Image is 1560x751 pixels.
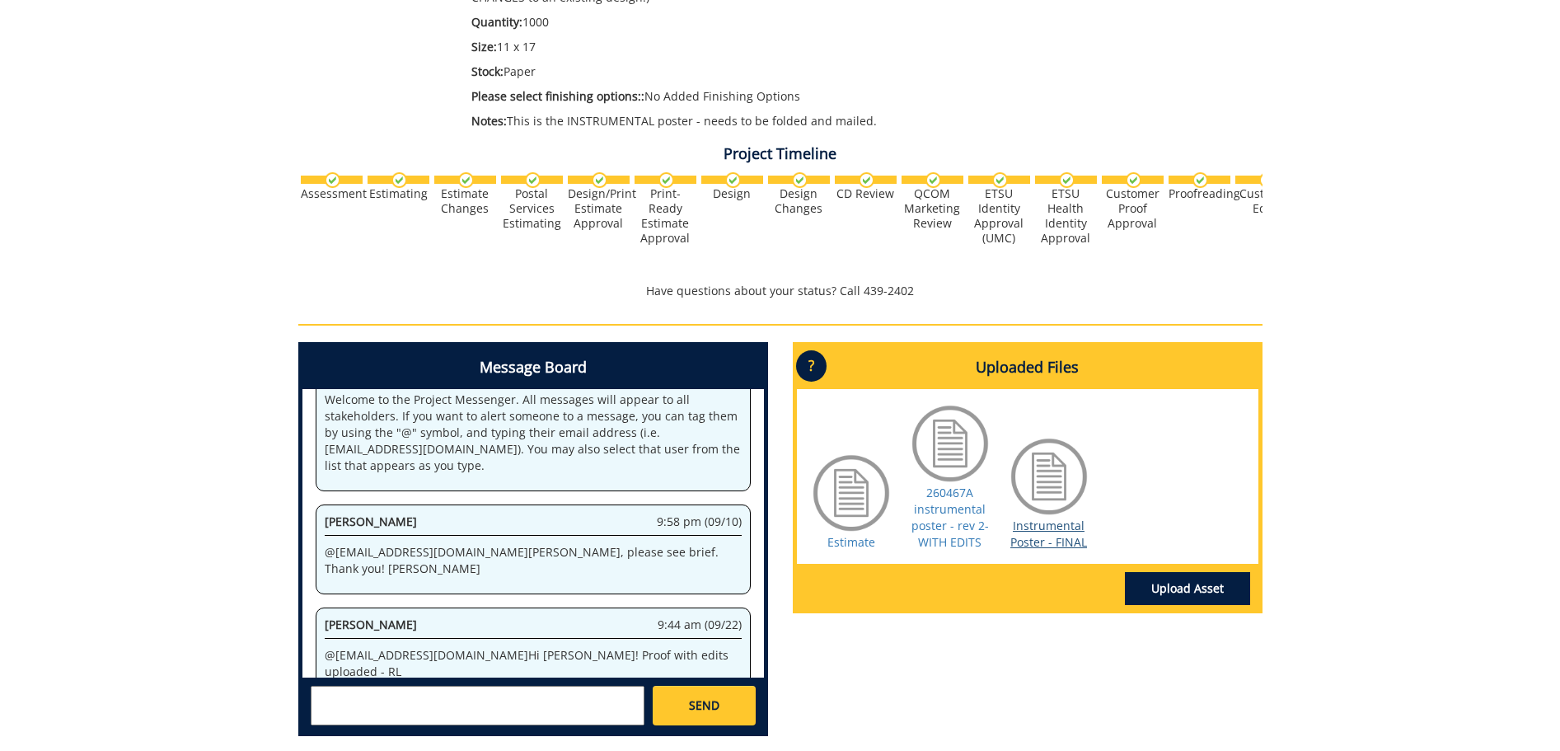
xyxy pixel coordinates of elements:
[325,617,417,632] span: [PERSON_NAME]
[471,39,1117,55] p: 11 x 17
[592,172,607,188] img: checkmark
[835,186,897,201] div: CD Review
[689,697,719,714] span: SEND
[797,346,1258,389] h4: Uploaded Files
[1169,186,1230,201] div: Proofreading
[1010,518,1087,550] a: Instrumental Poster - FINAL
[968,186,1030,246] div: ETSU Identity Approval (UMC)
[827,534,875,550] a: Estimate
[471,63,504,79] span: Stock:
[701,186,763,201] div: Design
[1235,186,1297,216] div: Customer Edits
[992,172,1008,188] img: checkmark
[325,544,742,577] p: @ [EMAIL_ADDRESS][DOMAIN_NAME] [PERSON_NAME], please see brief. Thank you! [PERSON_NAME]
[1102,186,1164,231] div: Customer Proof Approval
[925,172,941,188] img: checkmark
[1059,172,1075,188] img: checkmark
[635,186,696,246] div: Print-Ready Estimate Approval
[792,172,808,188] img: checkmark
[859,172,874,188] img: checkmark
[301,186,363,201] div: Assessment
[302,346,764,389] h4: Message Board
[911,485,989,550] a: 260467A instrumental poster - rev 2-WITH EDITS
[325,647,742,680] p: @ [EMAIL_ADDRESS][DOMAIN_NAME] Hi [PERSON_NAME]! Proof with edits uploaded - RL
[1125,572,1250,605] a: Upload Asset
[311,686,644,725] textarea: messageToSend
[471,88,644,104] span: Please select finishing options::
[501,186,563,231] div: Postal Services Estimating
[653,686,755,725] a: SEND
[471,113,1117,129] p: This is the INSTRUMENTAL poster - needs to be folded and mailed.
[1035,186,1097,246] div: ETSU Health Identity Approval
[1192,172,1208,188] img: checkmark
[458,172,474,188] img: checkmark
[1126,172,1141,188] img: checkmark
[391,172,407,188] img: checkmark
[471,14,522,30] span: Quantity:
[658,617,742,633] span: 9:44 am (09/22)
[525,172,541,188] img: checkmark
[368,186,429,201] div: Estimating
[725,172,741,188] img: checkmark
[902,186,963,231] div: QCOM Marketing Review
[471,88,1117,105] p: No Added Finishing Options
[796,350,827,382] p: ?
[471,14,1117,31] p: 1000
[325,392,742,474] p: Welcome to the Project Messenger. All messages will appear to all stakeholders. If you want to al...
[434,186,496,216] div: Estimate Changes
[471,113,507,129] span: Notes:
[657,514,742,530] span: 9:58 pm (09/10)
[568,186,630,231] div: Design/Print Estimate Approval
[471,39,497,54] span: Size:
[298,146,1263,162] h4: Project Timeline
[298,283,1263,299] p: Have questions about your status? Call 439-2402
[325,514,417,529] span: [PERSON_NAME]
[658,172,674,188] img: checkmark
[768,186,830,216] div: Design Changes
[471,63,1117,80] p: Paper
[1259,172,1275,188] img: checkmark
[325,172,340,188] img: checkmark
